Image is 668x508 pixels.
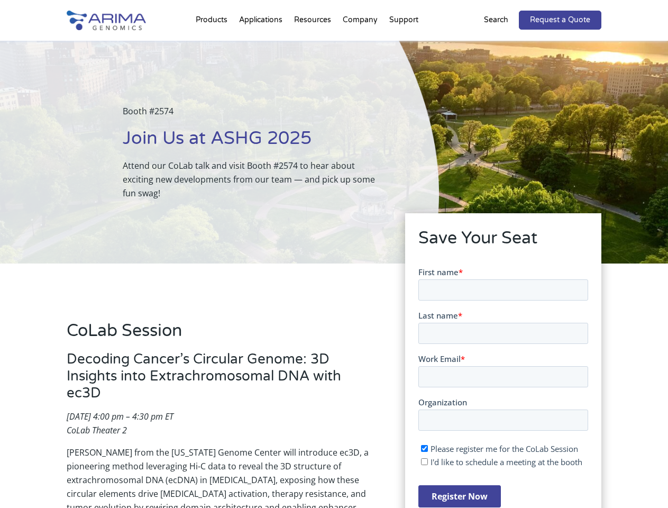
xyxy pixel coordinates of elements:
h2: Save Your Seat [418,226,588,258]
em: [DATE] 4:00 pm – 4:30 pm ET [67,411,173,422]
p: Search [484,13,508,27]
p: Attend our CoLab talk and visit Booth #2574 to hear about exciting new developments from our team... [123,159,386,200]
p: Booth #2574 [123,104,386,126]
img: Arima-Genomics-logo [67,11,146,30]
h2: CoLab Session [67,319,376,351]
h3: Decoding Cancer’s Circular Genome: 3D Insights into Extrachromosomal DNA with ec3D [67,351,376,410]
h1: Join Us at ASHG 2025 [123,126,386,159]
a: Request a Quote [519,11,601,30]
em: CoLab Theater 2 [67,424,127,436]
